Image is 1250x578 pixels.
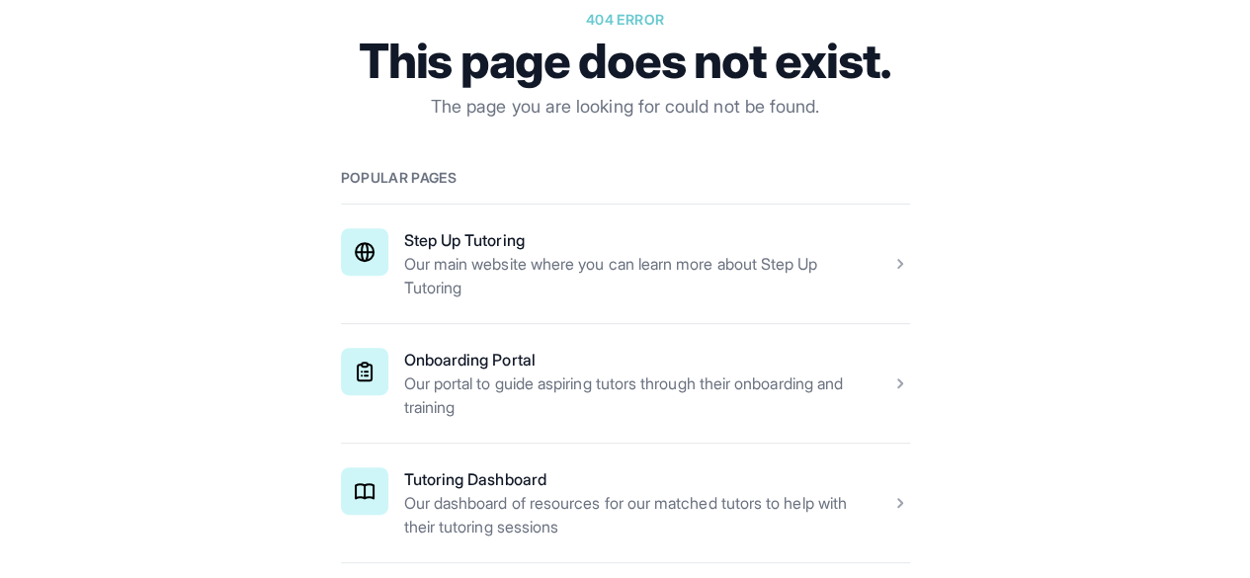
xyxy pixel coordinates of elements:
[404,230,525,250] a: Step Up Tutoring
[341,38,910,85] h1: This page does not exist.
[341,168,910,188] h2: Popular pages
[404,350,536,370] a: Onboarding Portal
[404,469,546,489] a: Tutoring Dashboard
[341,93,910,121] p: The page you are looking for could not be found.
[341,10,910,30] p: 404 error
